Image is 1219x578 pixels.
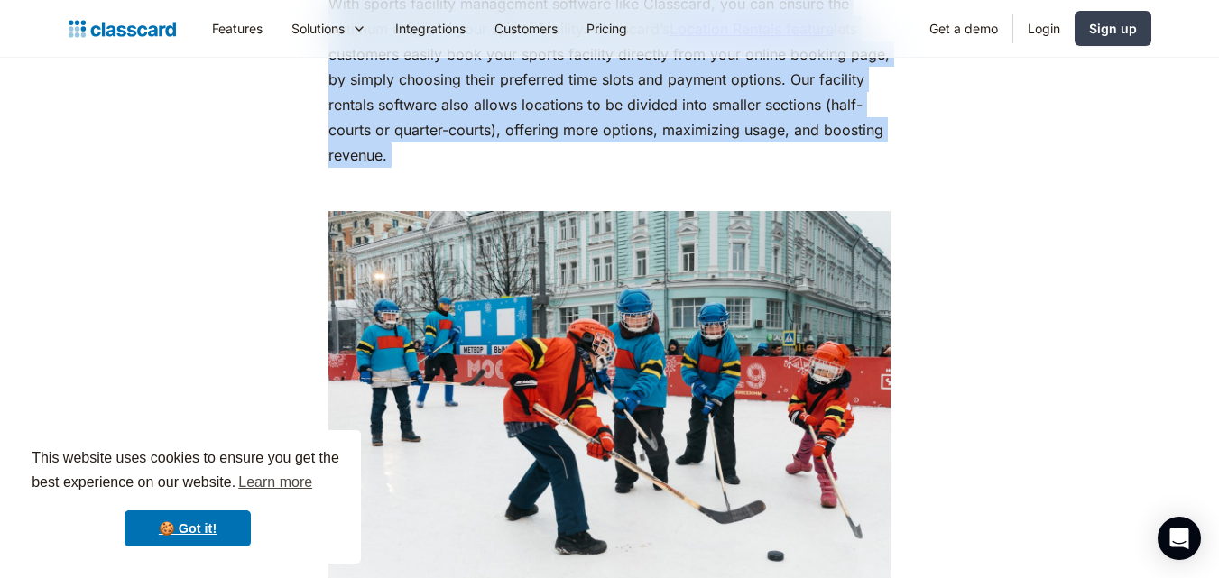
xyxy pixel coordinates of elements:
[125,510,251,546] a: dismiss cookie message
[235,469,315,496] a: learn more about cookies
[277,8,381,49] div: Solutions
[572,8,642,49] a: Pricing
[915,8,1012,49] a: Get a demo
[69,16,176,41] a: home
[14,430,361,564] div: cookieconsent
[1089,19,1137,38] div: Sign up
[1013,8,1075,49] a: Login
[1075,11,1151,46] a: Sign up
[480,8,572,49] a: Customers
[381,8,480,49] a: Integrations
[32,447,344,496] span: This website uses cookies to ensure you get the best experience on our website.
[198,8,277,49] a: Features
[1158,517,1201,560] div: Open Intercom Messenger
[291,19,345,38] div: Solutions
[328,177,891,202] p: ‍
